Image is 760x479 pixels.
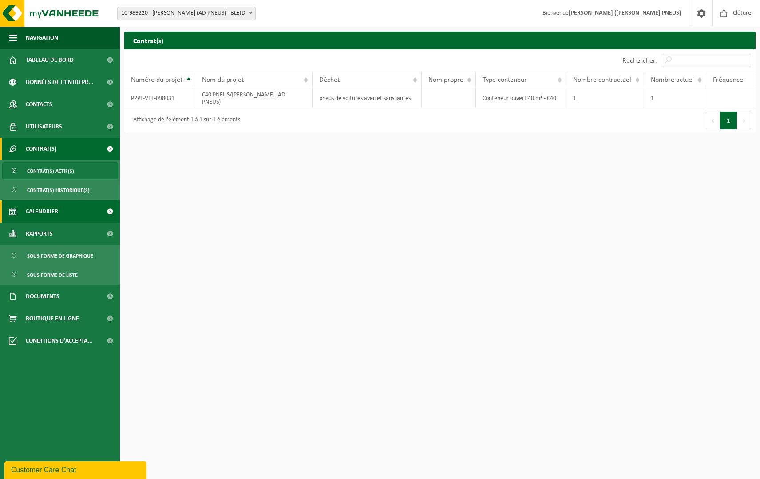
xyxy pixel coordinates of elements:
span: Contrat(s) actif(s) [27,163,74,180]
a: Contrat(s) historique(s) [2,181,118,198]
td: Conteneur ouvert 40 m³ - C40 [476,88,566,108]
span: Rapports [26,223,53,245]
span: Sous forme de graphique [27,247,93,264]
td: 1 [566,88,644,108]
button: Previous [706,112,720,129]
span: Déchet [319,76,340,84]
span: Nombre contractuel [573,76,631,84]
iframe: chat widget [4,459,148,479]
h2: Contrat(s) [124,32,756,49]
span: Données de l'entrepr... [26,71,94,93]
label: Rechercher: [622,57,657,64]
span: Navigation [26,27,58,49]
span: Nom propre [428,76,463,84]
button: 1 [720,112,737,129]
td: C40 PNEUS/[PERSON_NAME] (AD PNEUS) [195,88,313,108]
span: Documents [26,285,59,307]
span: Type conteneur [483,76,527,84]
button: Next [737,112,751,129]
a: Contrat(s) actif(s) [2,162,118,179]
td: pneus de voitures avec et sans jantes [313,88,422,108]
td: 1 [644,88,706,108]
span: Numéro du projet [131,76,182,84]
span: Calendrier [26,200,58,223]
td: P2PL-VEL-098031 [124,88,195,108]
span: Contrat(s) [26,138,56,160]
span: Contacts [26,93,52,116]
span: Sous forme de liste [27,267,78,283]
span: Fréquence [713,76,743,84]
span: Boutique en ligne [26,307,79,330]
span: 10-989220 - DABBOUR AXEL (AD PNEUS) - BLEID [117,7,256,20]
div: Affichage de l'élément 1 à 1 sur 1 éléments [129,112,240,128]
span: Conditions d'accepta... [26,330,93,352]
a: Sous forme de liste [2,266,118,283]
span: 10-989220 - DABBOUR AXEL (AD PNEUS) - BLEID [118,7,255,20]
span: Contrat(s) historique(s) [27,182,90,199]
span: Nom du projet [202,76,244,84]
strong: [PERSON_NAME] ([PERSON_NAME] PNEUS) [569,10,681,16]
span: Utilisateurs [26,116,62,138]
span: Tableau de bord [26,49,74,71]
span: Nombre actuel [651,76,694,84]
a: Sous forme de graphique [2,247,118,264]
